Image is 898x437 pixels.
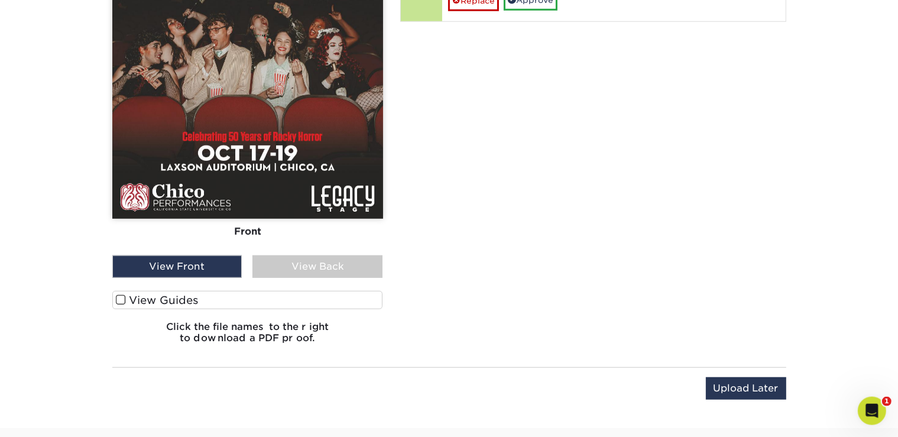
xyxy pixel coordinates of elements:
[112,219,383,245] div: Front
[252,255,382,278] div: View Back
[112,321,383,353] h6: Click the file names to the right to download a PDF proof.
[112,291,383,309] label: View Guides
[112,255,242,278] div: View Front
[706,377,786,400] input: Upload Later
[858,397,886,425] iframe: Intercom live chat
[882,397,891,406] span: 1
